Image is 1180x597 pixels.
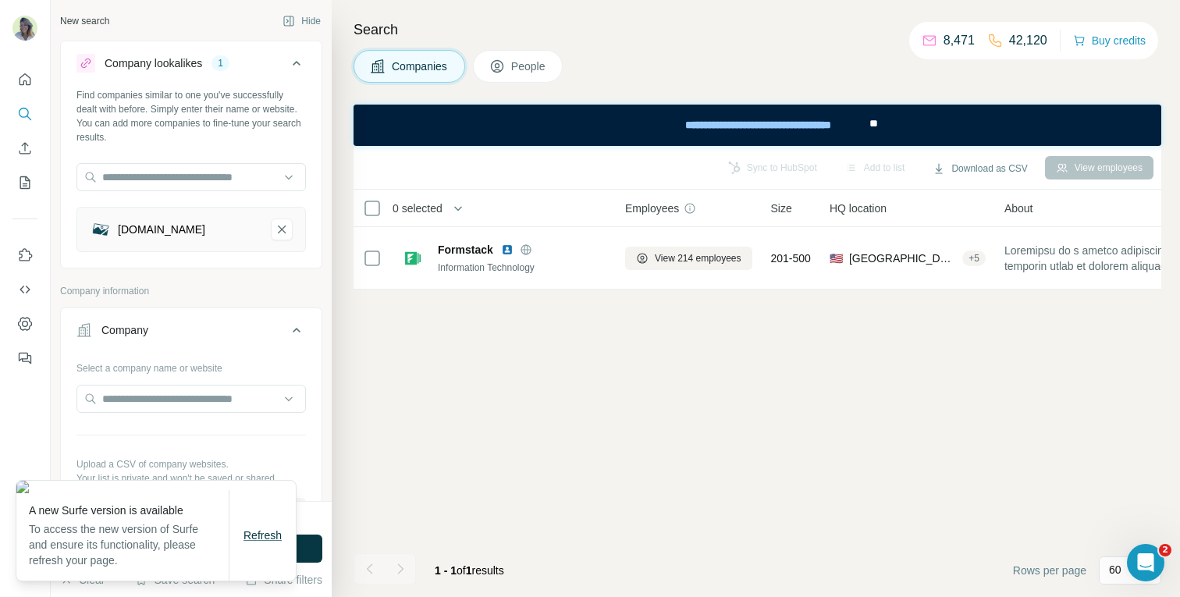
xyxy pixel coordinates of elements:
button: Hide [272,9,332,33]
h4: Search [354,19,1161,41]
div: [DOMAIN_NAME] [118,222,205,237]
span: View 214 employees [655,251,741,265]
img: Logo of Formstack [400,246,425,271]
span: Size [771,201,792,216]
p: 8,471 [944,31,975,50]
div: Company [101,322,148,338]
span: 0 selected [393,201,442,216]
button: Quick start [12,66,37,94]
p: Your list is private and won't be saved or shared. [76,471,306,485]
button: Refresh [233,521,293,549]
button: Dashboard [12,310,37,338]
p: Upload a CSV of company websites. [76,457,306,471]
div: Select a company name or website [76,355,306,375]
iframe: Intercom live chat [1127,544,1164,581]
button: Company lookalikes1 [61,44,322,88]
button: Search [12,100,37,128]
div: Company lookalikes [105,55,202,71]
button: Download as CSV [922,157,1038,180]
p: 60 [1109,562,1121,577]
span: About [1004,201,1033,216]
div: + 5 [962,251,986,265]
p: A new Surfe version is available [29,503,229,518]
span: Refresh [243,529,282,542]
span: 201-500 [771,251,811,266]
iframe: Banner [354,105,1161,146]
div: Find companies similar to one you've successfully dealt with before. Simply enter their name or w... [76,88,306,144]
div: 1 [211,56,229,70]
span: Companies [392,59,449,74]
span: 🇺🇸 [830,251,843,266]
span: [GEOGRAPHIC_DATA], [US_STATE] [849,251,956,266]
span: of [457,564,466,577]
span: results [435,564,504,577]
p: Company information [60,284,322,298]
div: Information Technology [438,261,606,275]
button: Use Surfe on LinkedIn [12,241,37,269]
span: People [511,59,547,74]
img: Avatar [12,16,37,41]
span: HQ location [830,201,887,216]
button: typefrom.com-remove-button [271,219,293,240]
img: 416944bb-992d-49c8-aacc-e78016613366 [16,481,296,493]
span: Employees [625,201,679,216]
div: New search [60,14,109,28]
span: 2 [1159,544,1171,556]
button: Feedback [12,344,37,372]
span: Rows per page [1013,563,1086,578]
button: Enrich CSV [12,134,37,162]
span: 1 - 1 [435,564,457,577]
p: To access the new version of Surfe and ensure its functionality, please refresh your page. [29,521,229,568]
button: View 214 employees [625,247,752,270]
img: typefrom.com-logo [90,219,112,240]
img: LinkedIn logo [501,243,514,256]
button: My lists [12,169,37,197]
span: 1 [466,564,472,577]
button: Use Surfe API [12,275,37,304]
button: Buy credits [1073,30,1146,52]
p: 42,120 [1009,31,1047,50]
button: Company [61,311,322,355]
span: Formstack [438,242,493,258]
